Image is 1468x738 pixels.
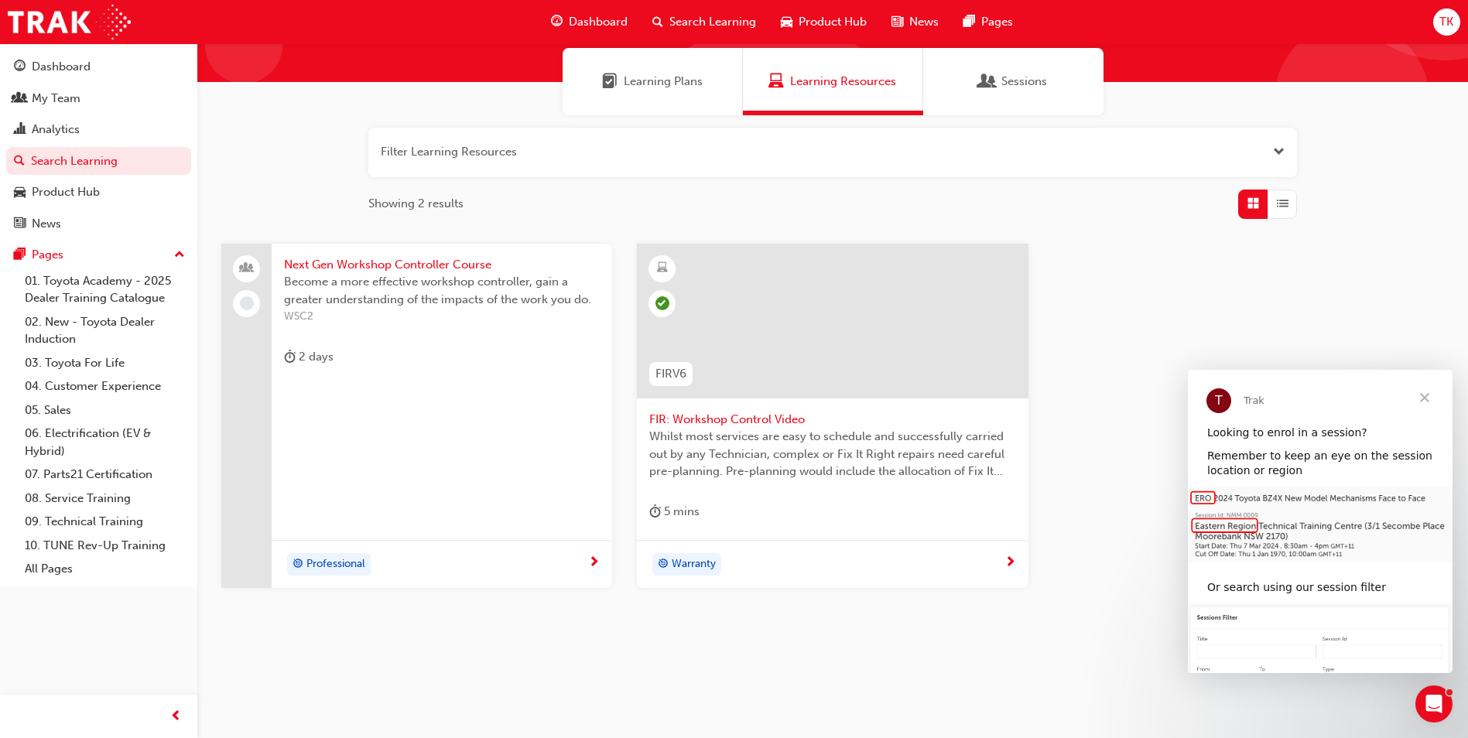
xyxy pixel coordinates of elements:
div: My Team [32,90,80,108]
span: WSC2 [284,308,600,326]
span: Learning Plans [602,73,618,91]
span: Dashboard [569,13,628,31]
div: Product Hub [32,183,100,201]
span: search-icon [14,155,25,169]
span: target-icon [658,555,669,575]
span: News [909,13,939,31]
a: 01. Toyota Academy - 2025 Dealer Training Catalogue [19,269,191,310]
span: guage-icon [551,12,563,32]
a: My Team [6,84,191,113]
span: car-icon [14,186,26,200]
span: Showing 2 results [368,195,464,213]
span: chart-icon [14,123,26,137]
span: prev-icon [170,707,182,726]
a: News [6,210,191,238]
a: 02. New - Toyota Dealer Induction [19,310,191,351]
div: News [32,215,61,233]
a: 04. Customer Experience [19,374,191,398]
span: FIRV6 [655,365,686,383]
span: news-icon [14,217,26,231]
a: FIRV6FIR: Workshop Control VideoWhilst most services are easy to schedule and successfully carrie... [637,244,1028,589]
span: duration-icon [284,347,296,367]
span: Product Hub [799,13,867,31]
span: next-icon [588,556,600,570]
span: FIR: Workshop Control Video [649,411,1015,429]
span: next-icon [1004,556,1016,570]
span: Pages [981,13,1013,31]
button: Open the filter [1273,143,1285,161]
span: Learning Resources [768,73,784,91]
span: search-icon [652,12,663,32]
span: pages-icon [14,248,26,262]
span: car-icon [781,12,792,32]
div: Analytics [32,121,80,138]
span: news-icon [891,12,903,32]
button: Pages [6,241,191,269]
span: learningRecordVerb_COMPLETE-icon [655,296,669,310]
button: DashboardMy TeamAnalyticsSearch LearningProduct HubNews [6,50,191,241]
a: guage-iconDashboard [539,6,640,38]
a: Learning PlansLearning Plans [563,48,743,115]
span: Sessions [1001,73,1047,91]
span: Professional [306,555,365,573]
iframe: Intercom live chat [1415,685,1453,723]
a: Next Gen Workshop Controller CourseBecome a more effective workshop controller, gain a greater un... [221,244,612,589]
img: Trak [8,5,131,39]
span: learningResourceType_ELEARNING-icon [657,258,668,278]
span: guage-icon [14,60,26,74]
span: Become a more effective workshop controller, gain a greater understanding of the impacts of the w... [284,273,600,308]
button: TK [1433,9,1460,36]
iframe: Intercom live chat message [1188,370,1453,673]
a: 09. Technical Training [19,510,191,534]
a: Dashboard [6,53,191,81]
a: 10. TUNE Rev-Up Training [19,534,191,558]
span: target-icon [293,555,303,575]
span: people-icon [241,258,252,278]
a: 06. Electrification (EV & Hybrid) [19,422,191,463]
span: Search Learning [669,13,756,31]
span: people-icon [14,92,26,106]
a: Product Hub [6,178,191,207]
span: Learning Plans [624,73,703,91]
div: 5 mins [649,502,700,521]
span: Next Gen Workshop Controller Course [284,256,600,274]
a: news-iconNews [879,6,951,38]
span: Grid [1247,195,1259,213]
a: 05. Sales [19,398,191,422]
a: Learning ResourcesLearning Resources [743,48,923,115]
a: 07. Parts21 Certification [19,463,191,487]
div: Pages [32,246,63,264]
a: 08. Service Training [19,487,191,511]
span: List [1277,195,1288,213]
span: duration-icon [649,502,661,521]
span: pages-icon [963,12,975,32]
a: pages-iconPages [951,6,1025,38]
a: Analytics [6,115,191,144]
a: Search Learning [6,147,191,176]
div: Dashboard [32,58,91,76]
span: Whilst most services are easy to schedule and successfully carried out by any Technician, complex... [649,428,1015,480]
span: Sessions [980,73,995,91]
a: SessionsSessions [923,48,1104,115]
span: up-icon [174,245,185,265]
a: car-iconProduct Hub [768,6,879,38]
span: learningRecordVerb_NONE-icon [240,296,254,310]
div: 2 days [284,347,334,367]
span: Warranty [672,555,716,573]
span: Learning Resources [790,73,896,91]
span: TK [1439,13,1453,31]
a: search-iconSearch Learning [640,6,768,38]
a: 03. Toyota For Life [19,351,191,375]
a: All Pages [19,557,191,581]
